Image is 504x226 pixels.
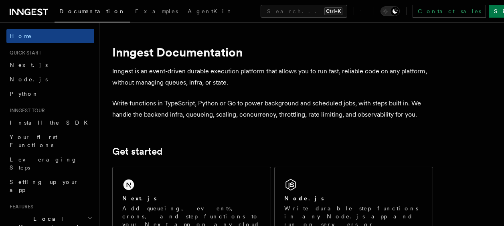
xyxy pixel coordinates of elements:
[112,66,433,88] p: Inngest is an event-driven durable execution platform that allows you to run fast, reliable code ...
[10,76,48,83] span: Node.js
[188,8,230,14] span: AgentKit
[112,45,433,59] h1: Inngest Documentation
[122,194,157,202] h2: Next.js
[6,107,45,114] span: Inngest tour
[10,134,57,148] span: Your first Functions
[284,194,324,202] h2: Node.js
[6,115,94,130] a: Install the SDK
[10,156,77,171] span: Leveraging Steps
[381,6,400,16] button: Toggle dark mode
[10,62,48,68] span: Next.js
[55,2,130,22] a: Documentation
[10,32,32,40] span: Home
[6,175,94,197] a: Setting up your app
[135,8,178,14] span: Examples
[6,50,41,56] span: Quick start
[112,146,162,157] a: Get started
[6,204,33,210] span: Features
[10,179,79,193] span: Setting up your app
[6,87,94,101] a: Python
[6,72,94,87] a: Node.js
[6,130,94,152] a: Your first Functions
[324,7,342,15] kbd: Ctrl+K
[10,91,39,97] span: Python
[6,29,94,43] a: Home
[183,2,235,22] a: AgentKit
[413,5,486,18] a: Contact sales
[6,58,94,72] a: Next.js
[59,8,125,14] span: Documentation
[130,2,183,22] a: Examples
[112,98,433,120] p: Write functions in TypeScript, Python or Go to power background and scheduled jobs, with steps bu...
[10,119,93,126] span: Install the SDK
[6,152,94,175] a: Leveraging Steps
[261,5,347,18] button: Search...Ctrl+K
